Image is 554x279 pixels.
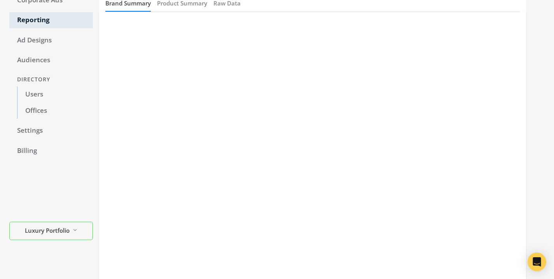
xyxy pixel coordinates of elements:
[25,226,70,235] span: Luxury Portfolio
[17,86,93,103] a: Users
[9,12,93,28] a: Reporting
[17,103,93,119] a: Offices
[9,32,93,49] a: Ad Designs
[528,253,546,271] div: Open Intercom Messenger
[9,222,93,240] button: Luxury Portfolio
[9,52,93,68] a: Audiences
[9,123,93,139] a: Settings
[9,143,93,159] a: Billing
[9,72,93,87] div: Directory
